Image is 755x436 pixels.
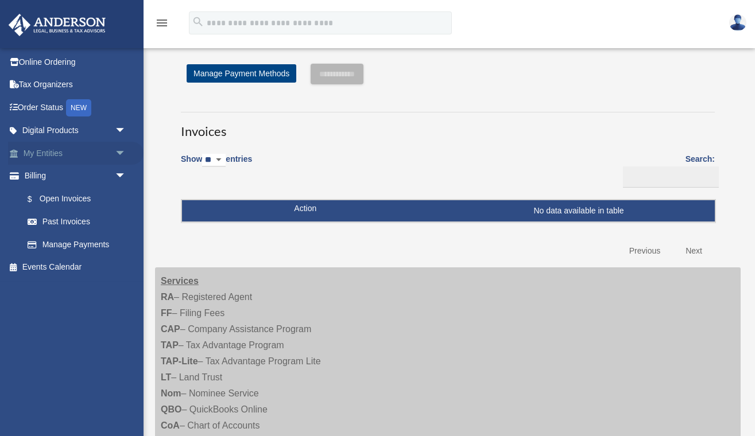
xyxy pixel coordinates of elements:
[155,16,169,30] i: menu
[181,112,715,141] h3: Invoices
[16,187,132,211] a: $Open Invoices
[161,308,172,318] strong: FF
[5,14,109,36] img: Anderson Advisors Platinum Portal
[619,152,715,188] label: Search:
[8,50,144,73] a: Online Ordering
[155,20,169,30] a: menu
[66,99,91,116] div: NEW
[161,324,180,334] strong: CAP
[181,152,252,178] label: Show entries
[8,165,138,188] a: Billingarrow_drop_down
[621,239,669,263] a: Previous
[8,256,144,279] a: Events Calendar
[187,64,296,83] a: Manage Payment Methods
[8,73,144,96] a: Tax Organizers
[161,276,199,286] strong: Services
[8,142,144,165] a: My Entitiesarrow_drop_down
[161,404,181,414] strong: QBO
[16,211,138,233] a: Past Invoices
[8,119,144,142] a: Digital Productsarrow_drop_down
[115,165,138,188] span: arrow_drop_down
[161,388,181,398] strong: Nom
[115,119,138,143] span: arrow_drop_down
[161,421,180,430] strong: CoA
[115,142,138,165] span: arrow_drop_down
[161,372,171,382] strong: LT
[202,154,226,167] select: Showentries
[161,292,174,302] strong: RA
[161,356,198,366] strong: TAP-Lite
[623,166,719,188] input: Search:
[677,239,711,263] a: Next
[182,200,715,222] td: No data available in table
[192,15,204,28] i: search
[34,192,40,207] span: $
[161,340,179,350] strong: TAP
[729,14,746,31] img: User Pic
[16,233,138,256] a: Manage Payments
[8,96,144,119] a: Order StatusNEW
